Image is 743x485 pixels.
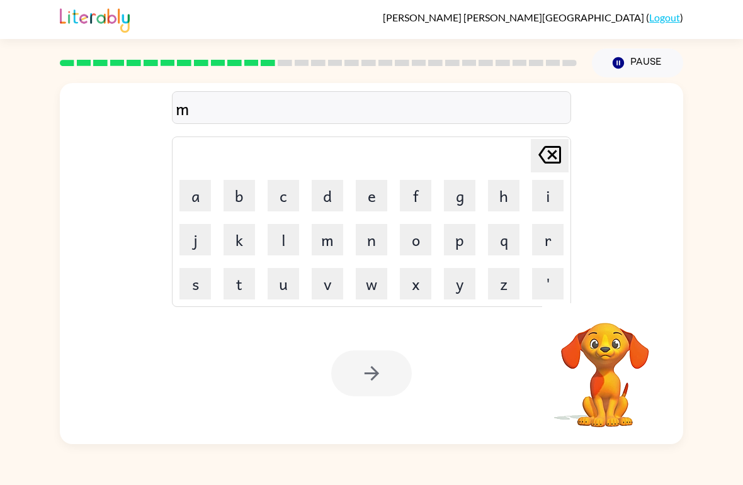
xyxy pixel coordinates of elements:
[444,224,475,255] button: p
[532,268,564,299] button: '
[592,48,683,77] button: Pause
[532,224,564,255] button: r
[268,180,299,211] button: c
[400,268,431,299] button: x
[179,268,211,299] button: s
[383,11,646,23] span: [PERSON_NAME] [PERSON_NAME][GEOGRAPHIC_DATA]
[224,224,255,255] button: k
[383,11,683,23] div: ( )
[176,95,567,121] div: m
[488,224,519,255] button: q
[356,268,387,299] button: w
[224,268,255,299] button: t
[268,268,299,299] button: u
[268,224,299,255] button: l
[400,224,431,255] button: o
[444,268,475,299] button: y
[488,180,519,211] button: h
[60,5,130,33] img: Literably
[356,224,387,255] button: n
[649,11,680,23] a: Logout
[179,224,211,255] button: j
[488,268,519,299] button: z
[532,180,564,211] button: i
[312,180,343,211] button: d
[542,303,668,429] video: Your browser must support playing .mp4 files to use Literably. Please try using another browser.
[312,268,343,299] button: v
[400,180,431,211] button: f
[444,180,475,211] button: g
[312,224,343,255] button: m
[179,180,211,211] button: a
[224,180,255,211] button: b
[356,180,387,211] button: e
